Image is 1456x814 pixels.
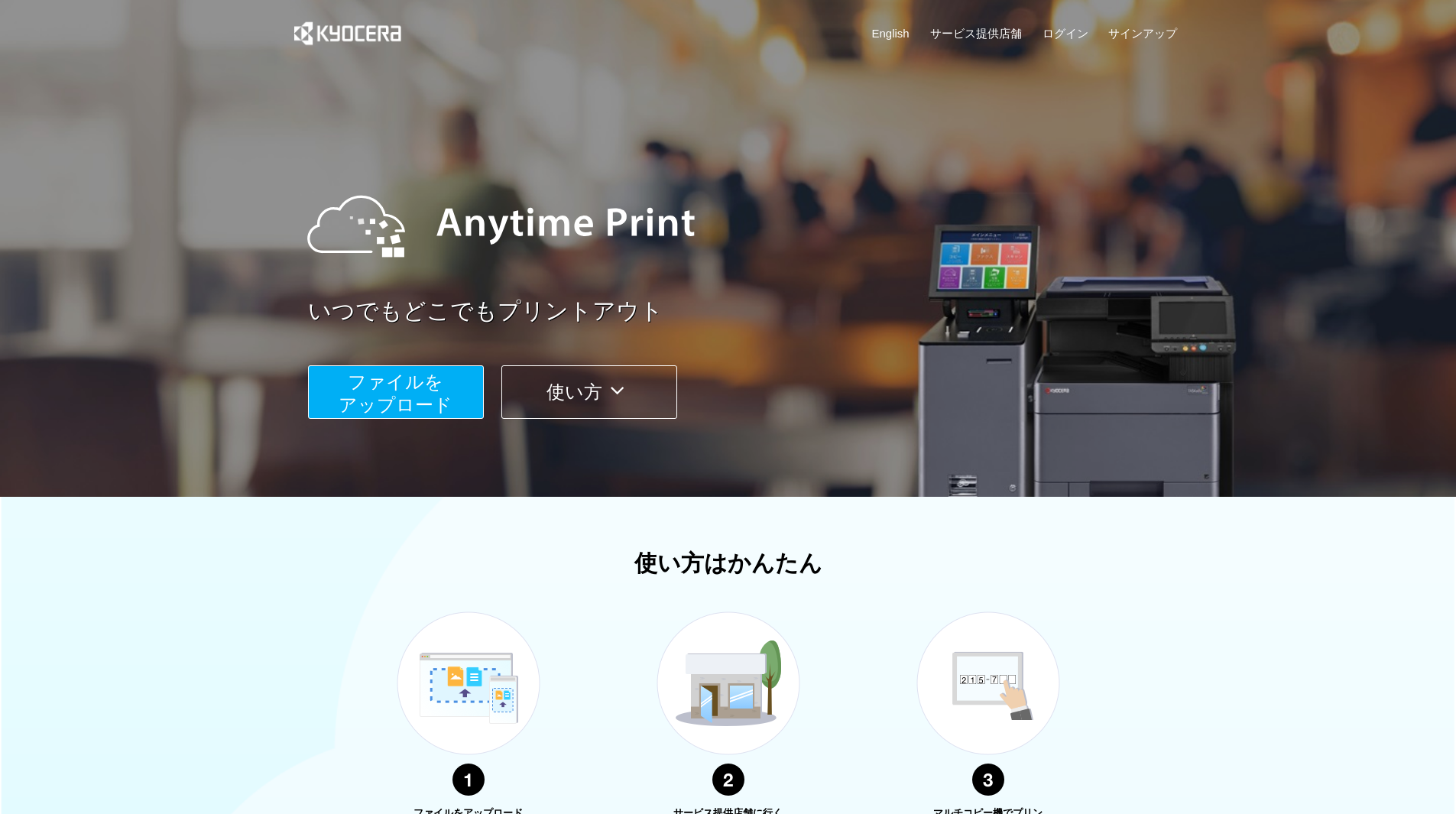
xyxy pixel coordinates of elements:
a: サインアップ [1108,25,1177,41]
span: ファイルを ​​アップロード [339,371,452,415]
button: ファイルを​​アップロード [308,365,484,419]
a: サービス提供店舗 [930,25,1022,41]
button: 使い方 [501,365,677,419]
a: いつでもどこでもプリントアウト [308,295,1187,328]
a: English [872,25,910,41]
a: ログイン [1043,25,1088,41]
